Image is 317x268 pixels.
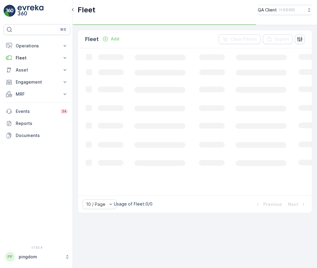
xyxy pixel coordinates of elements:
[4,105,70,117] a: Events34
[4,40,70,52] button: Operations
[258,7,277,13] p: QA Client
[219,34,261,44] button: Clear Filters
[4,250,70,263] button: PPpingdom
[19,254,62,260] p: pingdom
[4,5,16,17] img: logo
[85,35,99,43] p: Fleet
[258,5,312,15] button: QA Client(+03:00)
[4,129,70,142] a: Documents
[16,108,57,114] p: Events
[4,76,70,88] button: Engagement
[18,5,43,17] img: logo_light-DOdMpM7g.png
[16,132,68,139] p: Documents
[100,35,122,43] button: Add
[16,91,58,97] p: MRF
[16,79,58,85] p: Engagement
[111,36,119,42] p: Add
[4,52,70,64] button: Fleet
[4,64,70,76] button: Asset
[263,201,282,207] p: Previous
[16,67,58,73] p: Asset
[16,55,58,61] p: Fleet
[16,120,68,126] p: Reports
[275,36,289,42] p: Export
[279,8,295,12] p: ( +03:00 )
[263,34,293,44] button: Export
[16,43,58,49] p: Operations
[114,201,152,207] p: Usage of Fleet : 0/0
[60,27,66,32] p: ⌘B
[288,201,298,207] p: Next
[231,36,257,42] p: Clear Filters
[78,5,95,15] p: Fleet
[254,201,283,208] button: Previous
[62,109,67,114] p: 34
[4,117,70,129] a: Reports
[5,252,15,262] div: PP
[287,201,307,208] button: Next
[4,88,70,100] button: MRF
[4,246,70,249] span: v 1.50.4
